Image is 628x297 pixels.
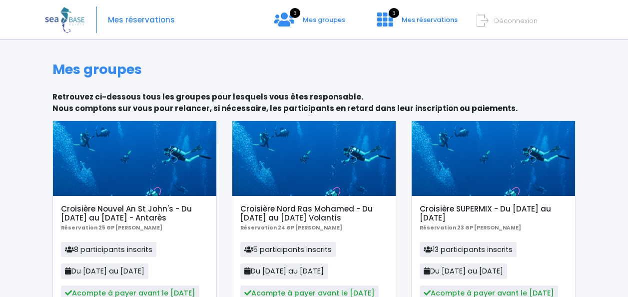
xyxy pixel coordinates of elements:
[420,204,567,222] h5: Croisière SUPERMIX - Du [DATE] au [DATE]
[266,18,353,28] a: 3 Mes groupes
[61,263,148,278] span: Du [DATE] au [DATE]
[303,15,345,24] span: Mes groupes
[61,224,162,231] b: Réservation 25 GP [PERSON_NAME]
[240,242,336,257] span: 5 participants inscrits
[420,224,521,231] b: Réservation 23 GP [PERSON_NAME]
[61,242,156,257] span: 8 participants inscrits
[369,18,464,28] a: 3 Mes réservations
[402,15,458,24] span: Mes réservations
[494,16,538,25] span: Déconnexion
[420,242,517,257] span: 13 participants inscrits
[52,61,576,77] h1: Mes groupes
[420,263,507,278] span: Du [DATE] au [DATE]
[240,204,387,222] h5: Croisière Nord Ras Mohamed - Du [DATE] au [DATE] Volantis
[290,8,300,18] span: 3
[240,224,342,231] b: Réservation 24 GP [PERSON_NAME]
[52,91,576,114] p: Retrouvez ci-dessous tous les groupes pour lesquels vous êtes responsable. Nous comptons sur vous...
[240,263,328,278] span: Du [DATE] au [DATE]
[389,8,399,18] span: 3
[61,204,208,222] h5: Croisière Nouvel An St John's - Du [DATE] au [DATE] - Antarès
